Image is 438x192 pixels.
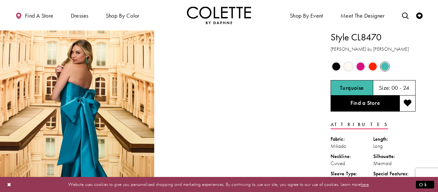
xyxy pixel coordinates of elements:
[373,170,416,177] div: Special Features:
[340,85,364,91] h5: Chosen color
[400,96,416,112] button: Add to wishlist
[157,30,312,107] video: Style CL8470 Colette by Daphne #1 autoplay loop mute video
[4,179,15,190] button: Close Dialog
[373,143,416,150] div: Long
[392,85,409,91] h5: 00 - 24
[331,61,342,72] div: Black
[331,30,416,44] h1: Style CL8470
[379,61,391,72] div: Turquoise
[331,160,373,167] div: Curved
[416,180,434,188] button: Submit Dialog
[331,136,373,143] div: Fabric:
[331,96,400,112] a: Find a Store
[331,153,373,160] div: Neckline:
[373,153,416,160] div: Silhouette:
[331,170,373,177] div: Sleeve Type:
[331,60,416,72] div: Product color controls state depends on size chosen
[343,61,354,72] div: Diamond White
[379,84,391,91] span: Size:
[331,120,388,129] a: Attributes
[46,180,392,189] p: Website uses cookies to give you personalized shopping and marketing experiences. By continuing t...
[361,181,369,188] a: here
[331,46,416,53] h3: [PERSON_NAME] by [PERSON_NAME]
[373,136,416,143] div: Length:
[331,143,373,150] div: Mikado
[373,160,416,167] div: Mermaid
[367,61,378,72] div: Scarlet
[355,61,366,72] div: Fuchsia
